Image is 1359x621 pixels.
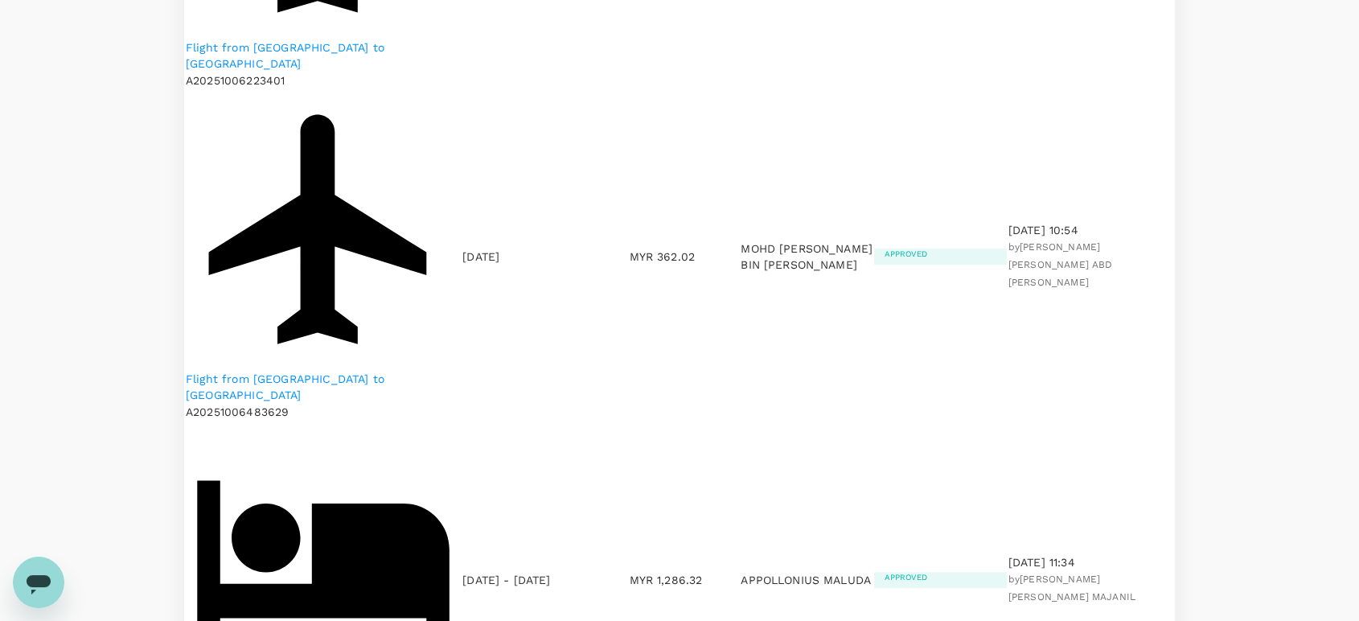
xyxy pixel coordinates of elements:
span: Approved [874,249,936,258]
p: [DATE] 10:54 [1008,222,1173,238]
p: [DATE] - [DATE] [462,572,550,588]
span: A20251006483629 [186,405,289,418]
span: by [1008,574,1135,602]
span: [PERSON_NAME] [PERSON_NAME] MAJANIL [1008,574,1135,602]
p: MYR 362.02 [629,249,739,265]
p: MYR 1,286.32 [629,572,739,588]
span: [PERSON_NAME] [PERSON_NAME] ABD [PERSON_NAME] [1008,241,1113,288]
a: Flight from [GEOGRAPHIC_DATA] to [GEOGRAPHIC_DATA] [186,39,461,72]
p: [DATE] [462,249,499,265]
p: APPOLLONIUS MALUDA [741,572,872,588]
p: MOHD [PERSON_NAME] BIN [PERSON_NAME] [741,241,872,273]
span: Approved [874,573,936,582]
iframe: Button to launch messaging window [13,557,64,608]
a: Flight from [GEOGRAPHIC_DATA] to [GEOGRAPHIC_DATA] [186,371,461,403]
span: by [1008,241,1113,288]
span: A20251006223401 [186,74,285,87]
p: [DATE] 11:34 [1008,554,1173,570]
